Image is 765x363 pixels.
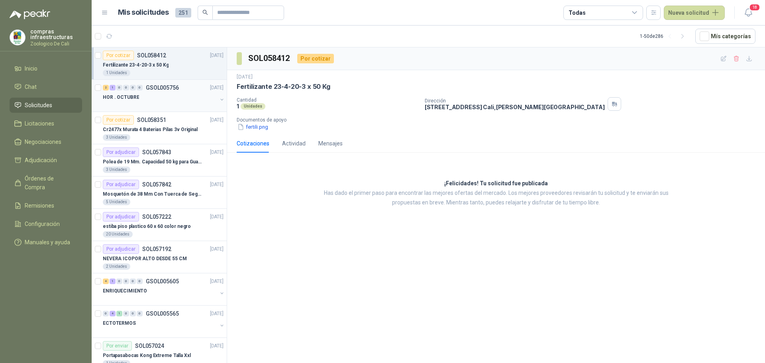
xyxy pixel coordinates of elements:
div: 1 [116,311,122,316]
div: Por cotizar [103,115,134,125]
p: 1 [237,103,239,110]
div: 0 [123,279,129,284]
p: Dirección [425,98,605,104]
div: 4 [103,279,109,284]
div: 20 Unidades [103,231,133,237]
a: Por cotizarSOL058412[DATE] Fertilizante 23-4-20-3 x 50 Kg1 Unidades [92,47,227,80]
p: [DATE] [210,213,224,221]
span: Negociaciones [25,137,61,146]
span: Chat [25,82,37,91]
div: 0 [130,85,136,90]
a: Por adjudicarSOL057842[DATE] Mosquetón de 38 Mm Con Tuerca de Seguridad. Carga 100 kg5 Unidades [92,177,227,209]
span: Inicio [25,64,37,73]
p: ENRIQUECIMIENTO [103,287,147,295]
p: estiba piso plastico 60 x 60 color negro [103,223,191,230]
p: SOL058412 [137,53,166,58]
p: ECTOTERMOS [103,320,136,327]
img: Logo peakr [10,10,50,19]
div: 4 [110,311,116,316]
p: SOL057222 [142,214,171,220]
div: 2 [103,85,109,90]
a: Negociaciones [10,134,82,149]
p: Documentos de apoyo [237,117,762,123]
a: 0 4 1 0 0 0 GSOL005565[DATE] ECTOTERMOS [103,309,225,334]
div: 0 [130,311,136,316]
a: Por cotizarSOL058351[DATE] Cr2477x Murata 4 Baterias Pilas 3v Original3 Unidades [92,112,227,144]
p: [DATE] [210,245,224,253]
a: 4 1 0 0 0 0 GSOL005605[DATE] ENRIQUECIMIENTO [103,277,225,302]
p: compras infraestructuras [30,29,82,40]
p: SOL058351 [137,117,166,123]
span: 18 [749,4,760,11]
div: 0 [123,311,129,316]
div: Por cotizar [103,51,134,60]
p: [DATE] [210,52,224,59]
p: [DATE] [210,342,224,350]
img: Company Logo [10,30,25,45]
span: Remisiones [25,201,54,210]
div: 2 Unidades [103,263,130,270]
div: Por adjudicar [103,180,139,189]
h1: Mis solicitudes [118,7,169,18]
span: Solicitudes [25,101,52,110]
span: 251 [175,8,191,18]
p: Fertilizante 23-4-20-3 x 50 Kg [103,61,169,69]
span: Licitaciones [25,119,54,128]
span: search [202,10,208,15]
p: GSOL005605 [146,279,179,284]
p: GSOL005756 [146,85,179,90]
p: GSOL005565 [146,311,179,316]
div: Actividad [282,139,306,148]
div: Por adjudicar [103,244,139,254]
p: Cr2477x Murata 4 Baterias Pilas 3v Original [103,126,198,133]
div: 0 [123,85,129,90]
div: 1 - 50 de 286 [640,30,689,43]
div: 1 Unidades [103,70,130,76]
div: 0 [116,279,122,284]
a: Inicio [10,61,82,76]
p: Polea de 19 Mm. Capacidad 50 kg para Guaya. Cable O [GEOGRAPHIC_DATA] [103,158,202,166]
p: [DATE] [237,73,253,81]
h3: ¡Felicidades! Tu solicitud fue publicada [444,179,548,188]
p: [DATE] [210,116,224,124]
p: [DATE] [210,278,224,285]
div: 0 [137,279,143,284]
div: Por enviar [103,341,132,351]
a: Órdenes de Compra [10,171,82,195]
div: 1 [110,85,116,90]
div: 1 [110,279,116,284]
a: 2 1 0 0 0 0 GSOL005756[DATE] HOR . OCTUBRE [103,83,225,108]
p: Cantidad [237,97,418,103]
p: [DATE] [210,310,224,318]
p: SOL057842 [142,182,171,187]
p: [DATE] [210,149,224,156]
p: [STREET_ADDRESS] Cali , [PERSON_NAME][GEOGRAPHIC_DATA] [425,104,605,110]
div: 0 [103,311,109,316]
button: 18 [741,6,755,20]
p: [DATE] [210,84,224,92]
p: Portapasabocas Kong Extreme Talla Xxl [103,352,191,359]
p: SOL057024 [135,343,164,349]
div: 0 [137,311,143,316]
p: Mosquetón de 38 Mm Con Tuerca de Seguridad. Carga 100 kg [103,190,202,198]
div: 3 Unidades [103,167,130,173]
div: Cotizaciones [237,139,269,148]
p: SOL057843 [142,149,171,155]
p: Zoologico De Cali [30,41,82,46]
button: Nueva solicitud [664,6,725,20]
a: Licitaciones [10,116,82,131]
a: Configuración [10,216,82,232]
div: Unidades [241,103,265,110]
a: Por adjudicarSOL057192[DATE] NEVERA ICOPOR ALTO DESDE 55 CM2 Unidades [92,241,227,273]
div: Por adjudicar [103,147,139,157]
span: Adjudicación [25,156,57,165]
div: Todas [569,8,585,17]
button: Mís categorías [695,29,755,44]
h3: SOL058412 [248,52,291,65]
div: 5 Unidades [103,199,130,205]
div: Mensajes [318,139,343,148]
a: Por adjudicarSOL057222[DATE] estiba piso plastico 60 x 60 color negro20 Unidades [92,209,227,241]
p: Fertilizante 23-4-20-3 x 50 Kg [237,82,330,91]
p: HOR . OCTUBRE [103,94,139,101]
p: NEVERA ICOPOR ALTO DESDE 55 CM [103,255,186,263]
